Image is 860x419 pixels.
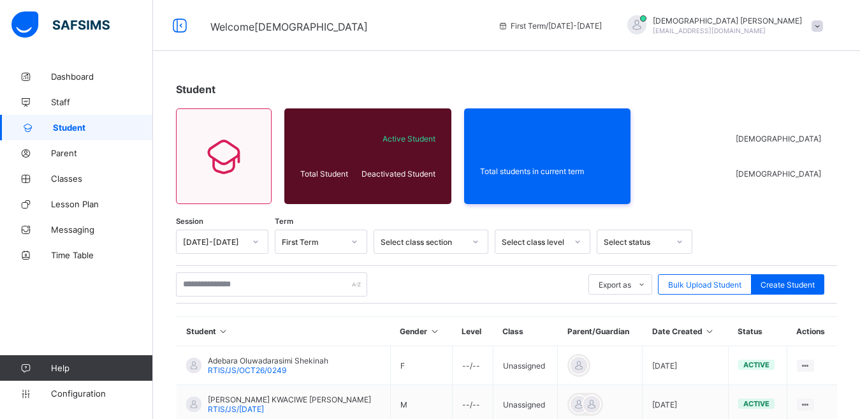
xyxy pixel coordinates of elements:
span: Student [53,122,153,133]
span: Messaging [51,224,153,235]
div: Select class section [381,237,465,247]
span: RTIS/JS/OCT26/0249 [208,365,286,375]
img: safsims [11,11,110,38]
div: Total Student [297,166,356,182]
i: Sort in Ascending Order [218,327,229,336]
span: Staff [51,97,153,107]
span: Adebara Oluwadarasimi Shekinah [208,356,328,365]
td: --/-- [452,346,493,385]
span: [PERSON_NAME] KWACIWE [PERSON_NAME] [208,395,371,404]
span: Bulk Upload Student [668,280,741,290]
span: Help [51,363,152,373]
span: Create Student [761,280,815,290]
span: Lesson Plan [51,199,153,209]
th: Student [177,317,391,346]
div: Select class level [502,237,567,247]
span: Export as [599,280,631,290]
span: RTIS/JS/[DATE] [208,404,264,414]
div: Select status [604,237,669,247]
th: Class [493,317,557,346]
span: Total students in current term [480,166,615,176]
span: [DEMOGRAPHIC_DATA] [736,169,821,179]
th: Actions [787,317,837,346]
span: Student [176,83,215,96]
span: Session [176,217,203,226]
span: session/term information [498,21,602,31]
span: Classes [51,173,153,184]
span: [DEMOGRAPHIC_DATA] [PERSON_NAME] [653,16,802,26]
th: Level [452,317,493,346]
span: Term [275,217,293,226]
td: F [390,346,452,385]
span: Deactivated Student [359,169,435,179]
span: [DEMOGRAPHIC_DATA] [736,134,821,143]
span: Welcome [DEMOGRAPHIC_DATA] [210,20,368,33]
span: Active Student [359,134,435,143]
th: Parent/Guardian [558,317,643,346]
span: Time Table [51,250,153,260]
span: active [743,360,769,369]
span: active [743,399,769,408]
span: Parent [51,148,153,158]
th: Status [728,317,787,346]
div: First Term [282,237,344,247]
td: Unassigned [493,346,557,385]
div: IsaiahPaul [615,15,829,36]
td: [DATE] [643,346,729,385]
th: Date Created [643,317,729,346]
th: Gender [390,317,452,346]
span: [EMAIL_ADDRESS][DOMAIN_NAME] [653,27,766,34]
span: Dashboard [51,71,153,82]
i: Sort in Ascending Order [704,327,715,336]
div: [DATE]-[DATE] [183,237,245,247]
i: Sort in Ascending Order [429,327,440,336]
span: Configuration [51,388,152,399]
